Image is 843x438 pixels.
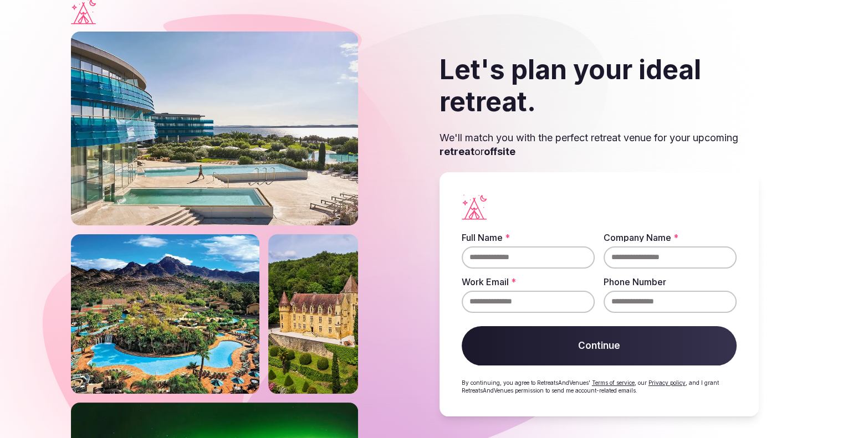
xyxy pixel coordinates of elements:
[268,211,358,370] img: Castle on a slope
[462,379,737,394] p: By continuing, you agree to RetreatsAndVenues' , our , and I grant RetreatsAndVenues permission t...
[592,379,635,386] a: Terms of service
[440,131,759,158] p: We'll match you with the perfect retreat venue for your upcoming or
[604,277,737,286] label: Phone Number
[462,326,737,366] button: Continue
[71,8,358,202] img: Falkensteiner outdoor resort with pools
[648,379,686,386] a: Privacy policy
[462,233,595,242] label: Full Name
[604,233,737,242] label: Company Name
[71,211,259,370] img: Phoenix river ranch resort
[484,146,515,157] strong: offsite
[462,277,595,286] label: Work Email
[440,54,759,117] h2: Let's plan your ideal retreat.
[440,146,474,157] strong: retreat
